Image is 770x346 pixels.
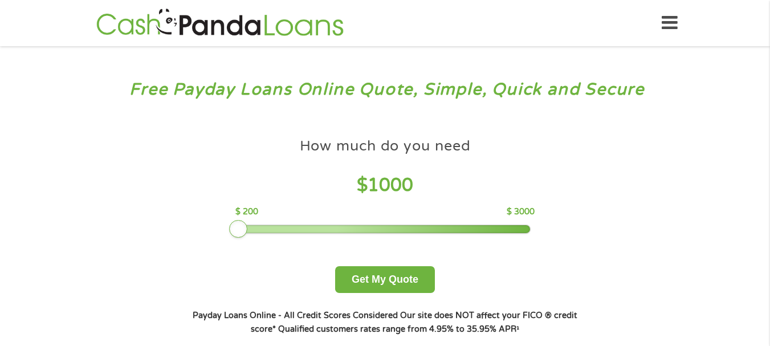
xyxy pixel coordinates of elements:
[300,137,471,156] h4: How much do you need
[507,206,535,218] p: $ 3000
[235,174,535,197] h4: $
[251,311,577,334] strong: Our site does NOT affect your FICO ® credit score*
[33,79,738,100] h3: Free Payday Loans Online Quote, Simple, Quick and Secure
[368,174,413,196] span: 1000
[93,7,347,39] img: GetLoanNow Logo
[193,311,398,320] strong: Payday Loans Online - All Credit Scores Considered
[335,266,435,293] button: Get My Quote
[235,206,258,218] p: $ 200
[278,324,519,334] strong: Qualified customers rates range from 4.95% to 35.95% APR¹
